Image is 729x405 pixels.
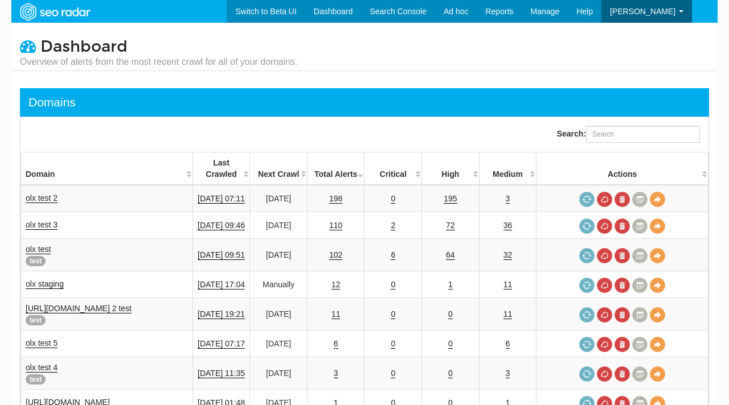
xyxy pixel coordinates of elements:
[26,338,58,348] a: olx test 5
[250,357,308,390] td: [DATE]
[632,248,648,263] a: Crawl History
[586,126,700,143] input: Search:
[597,366,612,382] a: Cancel in-progress audit
[391,369,395,378] a: 0
[597,218,612,234] a: Cancel in-progress audit
[579,307,595,323] a: Request a crawl
[650,248,665,263] a: View Domain Overview
[444,194,457,204] a: 195
[632,278,648,293] a: Crawl History
[610,7,675,16] span: [PERSON_NAME]
[576,7,593,16] span: Help
[391,280,395,290] a: 0
[15,2,94,22] img: SEORadar
[444,7,469,16] span: Ad hoc
[329,250,342,260] a: 102
[40,37,128,56] span: Dashboard
[615,248,630,263] a: Delete most recent audit
[579,337,595,352] a: Request a crawl
[250,212,308,239] td: [DATE]
[446,221,455,230] a: 72
[597,278,612,293] a: Cancel in-progress audit
[26,374,46,385] span: test
[26,220,58,230] a: olx test 3
[503,309,513,319] a: 11
[26,279,64,289] a: olx staging
[198,250,245,260] a: [DATE] 09:51
[579,366,595,382] a: Request a crawl
[650,307,665,323] a: View Domain Overview
[446,250,455,260] a: 64
[579,218,595,234] a: Request a crawl
[198,309,245,319] a: [DATE] 19:21
[370,7,427,16] span: Search Console
[20,56,297,68] small: Overview of alerts from the most recent crawl for all of your domains.
[503,221,513,230] a: 36
[486,7,514,16] span: Reports
[448,280,453,290] a: 1
[334,369,338,378] a: 3
[632,337,648,352] a: Crawl History
[579,278,595,293] span: Request a crawl
[28,94,76,111] div: Domains
[615,278,630,293] a: Delete most recent audit
[615,307,630,323] a: Delete most recent audit
[198,221,245,230] a: [DATE] 09:46
[503,280,513,290] a: 11
[26,256,46,266] span: test
[615,192,630,207] a: Delete most recent audit
[391,339,395,349] a: 0
[448,309,453,319] a: 0
[650,337,665,352] a: View Domain Overview
[650,366,665,382] a: View Domain Overview
[531,7,560,16] span: Manage
[20,38,36,54] i: 
[632,218,648,234] a: Crawl History
[331,309,341,319] a: 11
[250,152,308,185] th: Next Crawl: activate to sort column descending
[307,152,364,185] th: Total Alerts: activate to sort column ascending
[250,330,308,357] td: [DATE]
[198,194,245,204] a: [DATE] 07:11
[26,193,58,203] a: olx test 2
[26,304,132,313] a: [URL][DOMAIN_NAME] 2 test
[331,280,341,290] a: 12
[615,337,630,352] a: Delete most recent audit
[448,369,453,378] a: 0
[597,337,612,352] a: Cancel in-progress audit
[615,218,630,234] a: Delete most recent audit
[329,221,342,230] a: 110
[26,363,58,373] a: olx test 4
[250,271,308,298] td: Manually
[250,239,308,271] td: [DATE]
[26,245,51,254] a: olx test
[597,192,612,207] a: Cancel in-progress audit
[506,369,510,378] a: 3
[557,126,700,143] label: Search:
[391,221,395,230] a: 2
[479,152,536,185] th: Medium: activate to sort column descending
[334,339,338,349] a: 6
[597,307,612,323] a: Cancel in-progress audit
[579,192,595,207] a: Request a crawl
[632,307,648,323] a: Crawl History
[579,248,595,263] a: Request a crawl
[198,339,245,349] a: [DATE] 07:17
[329,194,342,204] a: 198
[250,298,308,330] td: [DATE]
[650,192,665,207] a: View Domain Overview
[615,366,630,382] a: Delete most recent audit
[198,369,245,378] a: [DATE] 11:35
[536,152,708,185] th: Actions: activate to sort column ascending
[193,152,250,185] th: Last Crawled: activate to sort column descending
[250,185,308,212] td: [DATE]
[391,194,395,204] a: 0
[422,152,480,185] th: High: activate to sort column descending
[650,278,665,293] a: View Domain Overview
[503,250,513,260] a: 32
[391,250,395,260] a: 6
[506,339,510,349] a: 6
[364,152,422,185] th: Critical: activate to sort column descending
[21,152,193,185] th: Domain: activate to sort column ascending
[26,315,46,325] span: test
